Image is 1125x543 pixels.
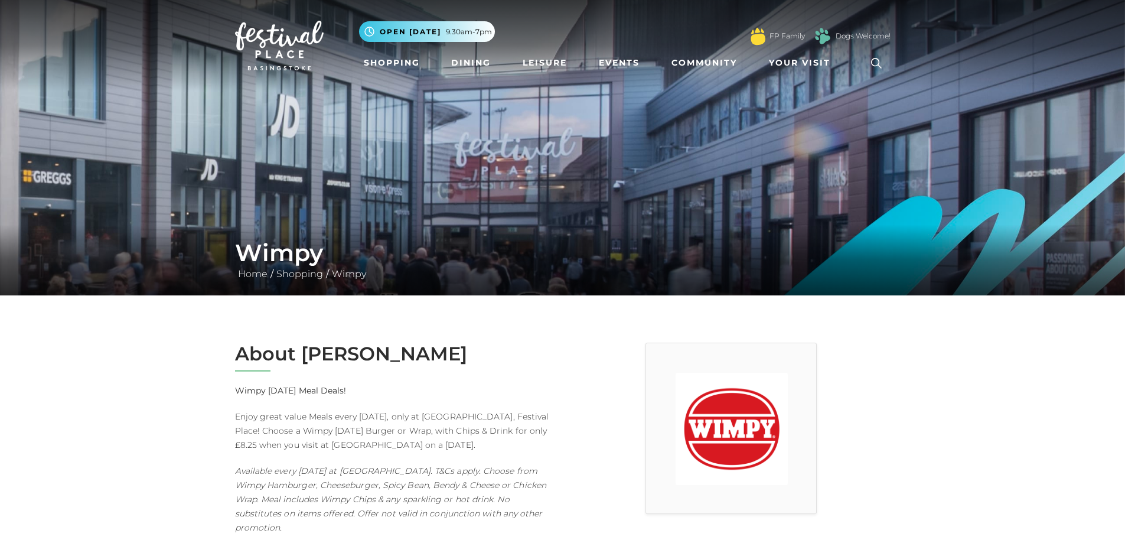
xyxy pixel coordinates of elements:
[836,31,891,41] a: Dogs Welcome!
[235,409,554,452] p: Enjoy great value Meals every [DATE], only at [GEOGRAPHIC_DATA], Festival Place! Choose a Wimpy [...
[235,268,270,279] a: Home
[446,52,495,74] a: Dining
[273,268,326,279] a: Shopping
[235,343,554,365] h2: About [PERSON_NAME]
[359,52,425,74] a: Shopping
[359,21,495,42] button: Open [DATE] 9.30am-7pm
[226,239,899,281] div: / /
[667,52,742,74] a: Community
[446,27,492,37] span: 9.30am-7pm
[235,466,546,533] em: Available every [DATE] at [GEOGRAPHIC_DATA]. T&Cs apply. Choose from Wimpy Hamburger, Cheeseburge...
[594,52,644,74] a: Events
[518,52,572,74] a: Leisure
[380,27,441,37] span: Open [DATE]
[764,52,841,74] a: Your Visit
[235,239,891,267] h1: Wimpy
[329,268,369,279] a: Wimpy
[769,31,805,41] a: FP Family
[235,21,324,70] img: Festival Place Logo
[235,385,347,396] strong: Wimpy [DATE] Meal Deals!
[769,57,830,69] span: Your Visit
